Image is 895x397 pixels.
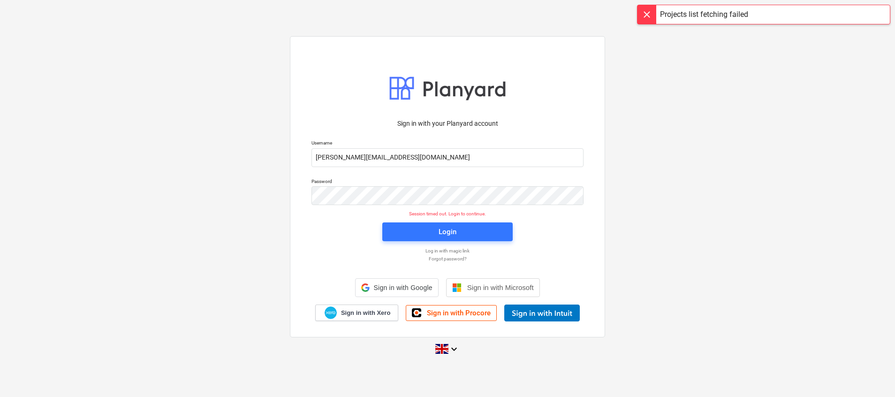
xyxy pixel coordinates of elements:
button: Login [382,222,513,241]
span: Sign in with Procore [427,309,491,317]
p: Sign in with your Planyard account [311,119,584,129]
img: Microsoft logo [452,283,462,292]
a: Sign in with Xero [315,305,399,321]
a: Forgot password? [307,256,588,262]
p: Username [311,140,584,148]
div: Sign in with Google [355,278,438,297]
span: Sign in with Xero [341,309,390,317]
div: Projects list fetching failed [660,9,748,20]
p: Password [311,178,584,186]
a: Sign in with Procore [406,305,497,321]
a: Log in with magic link [307,248,588,254]
div: Login [439,226,456,238]
p: Session timed out. Login to continue. [306,211,589,217]
span: Sign in with Microsoft [467,283,534,291]
span: Sign in with Google [373,284,432,291]
input: Username [311,148,584,167]
i: keyboard_arrow_down [448,344,460,355]
img: Xero logo [325,306,337,319]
